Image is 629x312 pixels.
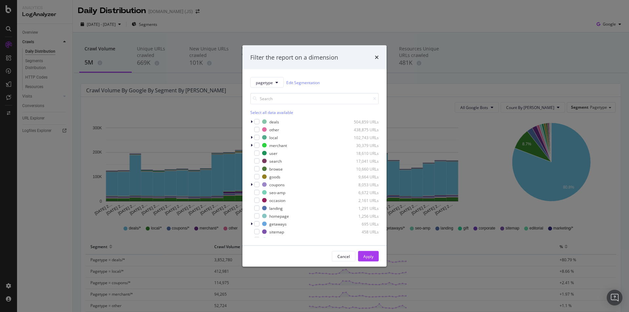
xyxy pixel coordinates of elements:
div: 438,875 URLs [347,127,379,132]
div: local [269,135,278,140]
div: 8,053 URLs [347,182,379,187]
div: Select all data available [250,110,379,115]
div: search [269,158,282,164]
div: 695 URLs [347,221,379,227]
span: pagetype [256,80,273,85]
div: coupons [269,182,285,187]
div: 30,379 URLs [347,142,379,148]
div: times [375,53,379,62]
div: merchant [269,142,287,148]
div: 6,672 URLs [347,190,379,195]
div: sitemap [269,229,284,234]
div: homepage [269,213,289,219]
div: 209 URLs [347,237,379,242]
div: getaways [269,221,287,227]
div: 18,610 URLs [347,150,379,156]
button: Cancel [332,251,355,262]
div: 102,743 URLs [347,135,379,140]
div: Apply [363,253,373,259]
div: seo-amp [269,190,285,195]
input: Search [250,93,379,104]
div: 1,291 URLs [347,205,379,211]
div: deals [269,119,279,124]
div: Cancel [337,253,350,259]
div: user [269,150,277,156]
a: Edit Segmentation [286,79,320,86]
div: 2,161 URLs [347,197,379,203]
div: landing [269,205,283,211]
button: Apply [358,251,379,262]
div: modal [242,45,387,267]
div: 17,041 URLs [347,158,379,164]
div: 9,664 URLs [347,174,379,179]
div: 1,256 URLs [347,213,379,219]
div: 504,859 URLs [347,119,379,124]
div: occasion [269,197,285,203]
button: pagetype [250,77,284,88]
div: Open Intercom Messenger [607,290,622,305]
div: gift [269,237,275,242]
div: goods [269,174,280,179]
div: 10,660 URLs [347,166,379,172]
div: Filter the report on a dimension [250,53,338,62]
div: browse [269,166,283,172]
div: 458 URLs [347,229,379,234]
div: other [269,127,279,132]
